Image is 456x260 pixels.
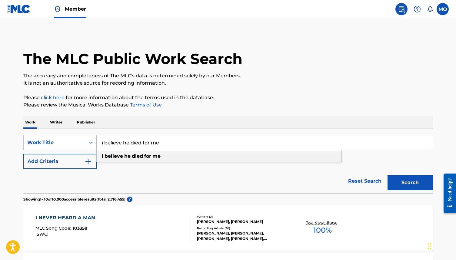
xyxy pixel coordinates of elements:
span: Member [65,5,86,12]
p: Publisher [75,116,97,129]
div: Writers ( 2 ) [197,214,288,219]
a: Public Search [395,3,408,15]
strong: for [144,153,151,159]
img: Top Rightsholder [54,5,61,13]
strong: me [152,153,161,159]
strong: believe [105,153,123,159]
div: Recording Artists ( 36 ) [197,226,288,231]
iframe: Resource Center [439,169,456,218]
p: Work [23,116,37,129]
div: [PERSON_NAME], [PERSON_NAME], [PERSON_NAME], [PERSON_NAME], [PERSON_NAME] [197,231,288,241]
img: 9d2ae6d4665cec9f34b9.svg [85,158,92,165]
div: I NEVER HEARD A MAN [35,214,98,221]
p: It is not an authoritative source for recording information. [23,79,433,87]
span: MLC Song Code : [35,225,73,231]
strong: died [132,153,143,159]
img: search [398,5,405,13]
p: Showing 1 - 10 of 10,000 accessible results (Total 2,716,455 ) [23,197,125,202]
span: 100 % [313,225,332,236]
div: User Menu [437,3,449,15]
p: Writer [48,116,64,129]
div: Notifications [427,6,433,12]
a: click here [41,95,65,100]
strong: he [124,153,131,159]
span: ? [127,197,132,202]
div: Drag [428,237,431,255]
img: help [414,5,421,13]
form: Search Form [23,135,433,193]
iframe: Chat Widget [426,231,456,260]
span: I03358 [73,225,87,231]
div: [PERSON_NAME], [PERSON_NAME] [197,219,288,225]
div: Help [411,3,423,15]
a: I NEVER HEARD A MANMLC Song Code:I03358ISWC:Writers (2)[PERSON_NAME], [PERSON_NAME]Recording Arti... [23,205,433,251]
button: Search [388,175,433,190]
div: Work Title [27,139,82,146]
img: MLC Logo [7,5,31,13]
p: Please for more information about the terms used in the database. [23,94,433,101]
h1: The MLC Public Work Search [23,50,242,68]
p: The accuracy and completeness of The MLC's data is determined solely by our Members. [23,72,433,79]
strong: i [102,153,103,159]
p: Total Known Shares: [306,220,339,225]
a: Reset Search [345,174,384,188]
p: Please review the Musical Works Database [23,101,433,109]
a: Terms of Use [129,102,162,108]
span: ISWC : [35,231,50,237]
button: Add Criteria [23,154,97,169]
